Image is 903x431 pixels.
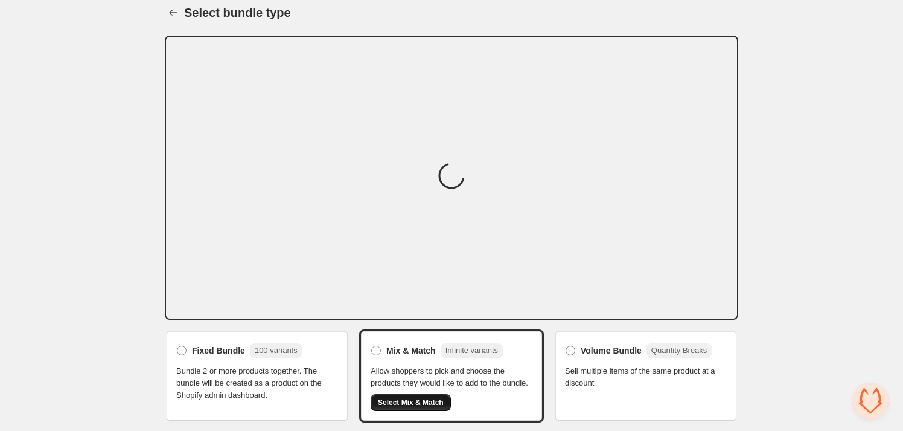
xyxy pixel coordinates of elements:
[445,346,498,355] span: Infinite variants
[565,365,727,389] span: Sell multiple items of the same product at a discount
[371,365,532,389] span: Allow shoppers to pick and choose the products they would like to add to the bundle.
[192,345,245,357] span: Fixed Bundle
[852,383,889,419] a: Open chat
[581,345,642,357] span: Volume Bundle
[386,345,436,357] span: Mix & Match
[371,394,451,411] button: Select Mix & Match
[165,4,182,21] button: Back
[378,398,444,407] span: Select Mix & Match
[651,346,707,355] span: Quantity Breaks
[176,365,338,401] span: Bundle 2 or more products together. The bundle will be created as a product on the Shopify admin ...
[184,5,291,20] h1: Select bundle type
[255,346,298,355] span: 100 variants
